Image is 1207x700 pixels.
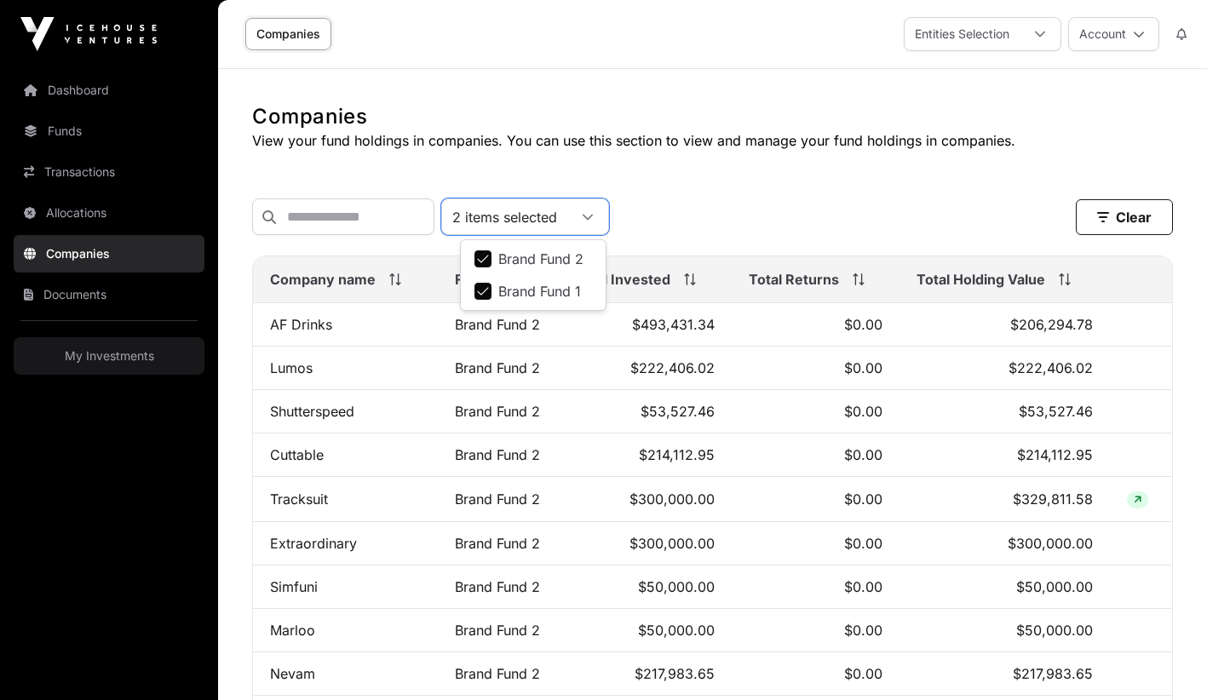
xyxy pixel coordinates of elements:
[14,72,204,109] a: Dashboard
[900,609,1110,652] td: $50,000.00
[557,565,732,609] td: $50,000.00
[253,347,438,390] td: Lumos
[464,244,602,274] li: Brand Fund 2
[464,276,602,307] li: Brand Fund 1
[14,153,204,191] a: Transactions
[732,522,900,565] td: $0.00
[253,477,438,522] td: Tracksuit
[455,269,487,290] span: Fund
[557,477,732,522] td: $300,000.00
[442,199,567,234] div: 2 items selected
[1122,618,1207,700] iframe: Chat Widget
[253,609,438,652] td: Marloo
[917,269,1045,290] span: Total Holding Value
[455,316,540,333] a: Brand Fund 2
[455,446,540,463] a: Brand Fund 2
[455,403,540,420] a: Brand Fund 2
[557,347,732,390] td: $222,406.02
[455,665,540,682] a: Brand Fund 2
[900,433,1110,477] td: $214,112.95
[1068,17,1159,51] button: Account
[557,433,732,477] td: $214,112.95
[732,390,900,433] td: $0.00
[14,276,204,313] a: Documents
[253,433,438,477] td: Cuttable
[455,578,540,595] a: Brand Fund 2
[14,112,204,150] a: Funds
[245,18,331,50] a: Companies
[252,103,1173,130] h1: Companies
[252,130,1173,151] p: View your fund holdings in companies. You can use this section to view and manage your fund holdi...
[732,477,900,522] td: $0.00
[557,522,732,565] td: $300,000.00
[14,235,204,273] a: Companies
[557,652,732,696] td: $217,983.65
[900,347,1110,390] td: $222,406.02
[14,194,204,232] a: Allocations
[455,359,540,376] a: Brand Fund 2
[253,652,438,696] td: Nevam
[900,565,1110,609] td: $50,000.00
[732,609,900,652] td: $0.00
[732,433,900,477] td: $0.00
[900,477,1110,522] td: $329,811.58
[732,303,900,347] td: $0.00
[732,652,900,696] td: $0.00
[557,609,732,652] td: $50,000.00
[14,337,204,375] a: My Investments
[461,240,606,310] ul: Option List
[253,390,438,433] td: Shutterspeed
[900,522,1110,565] td: $300,000.00
[557,303,732,347] td: $493,431.34
[20,17,157,51] img: Icehouse Ventures Logo
[905,18,1020,50] div: Entities Selection
[900,652,1110,696] td: $217,983.65
[557,390,732,433] td: $53,527.46
[749,269,839,290] span: Total Returns
[270,269,376,290] span: Company name
[1076,199,1173,235] button: Clear
[253,522,438,565] td: Extraordinary
[900,390,1110,433] td: $53,527.46
[498,252,583,266] span: Brand Fund 2
[498,284,581,298] span: Brand Fund 1
[732,347,900,390] td: $0.00
[253,303,438,347] td: AF Drinks
[574,269,670,290] span: Total Invested
[455,622,540,639] a: Brand Fund 2
[732,565,900,609] td: $0.00
[900,303,1110,347] td: $206,294.78
[455,535,540,552] a: Brand Fund 2
[253,565,438,609] td: Simfuni
[455,491,540,508] a: Brand Fund 2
